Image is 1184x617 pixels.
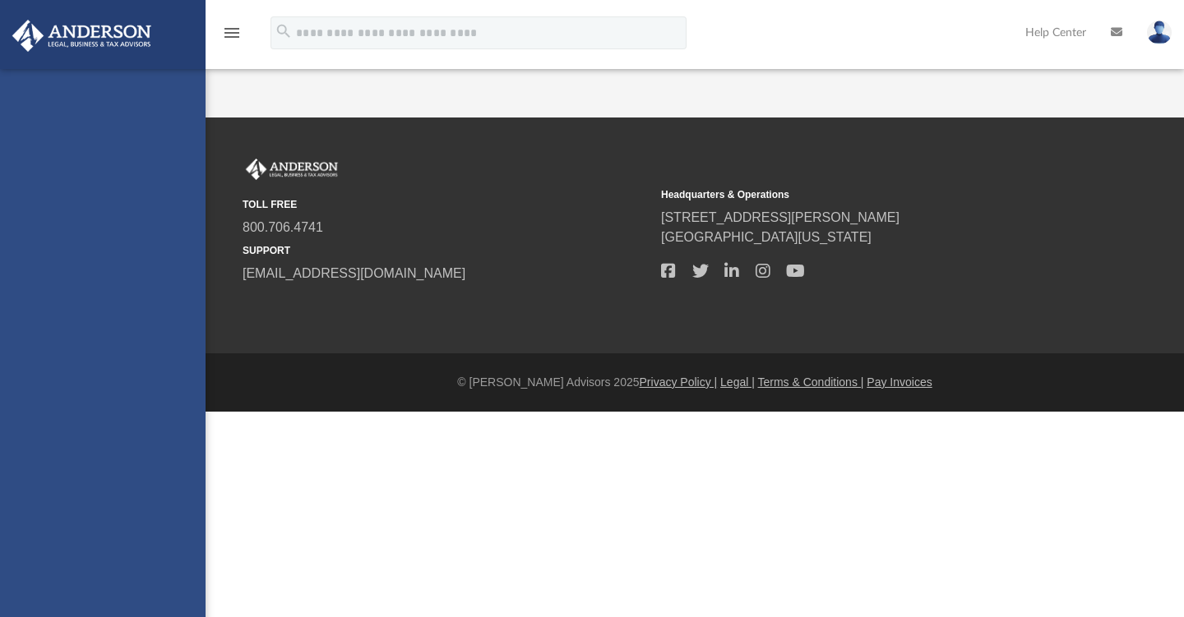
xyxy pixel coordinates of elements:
i: menu [222,23,242,43]
small: Headquarters & Operations [661,187,1068,202]
i: search [275,22,293,40]
a: [GEOGRAPHIC_DATA][US_STATE] [661,230,872,244]
a: 800.706.4741 [243,220,323,234]
a: Pay Invoices [867,375,932,389]
a: [EMAIL_ADDRESS][DOMAIN_NAME] [243,266,465,280]
img: Anderson Advisors Platinum Portal [7,20,156,52]
a: [STREET_ADDRESS][PERSON_NAME] [661,210,900,224]
small: SUPPORT [243,243,650,258]
small: TOLL FREE [243,197,650,212]
a: Legal | [720,375,755,389]
img: User Pic [1147,21,1172,44]
a: Privacy Policy | [640,375,718,389]
img: Anderson Advisors Platinum Portal [243,159,341,180]
div: © [PERSON_NAME] Advisors 2025 [206,374,1184,391]
a: menu [222,31,242,43]
a: Terms & Conditions | [758,375,864,389]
